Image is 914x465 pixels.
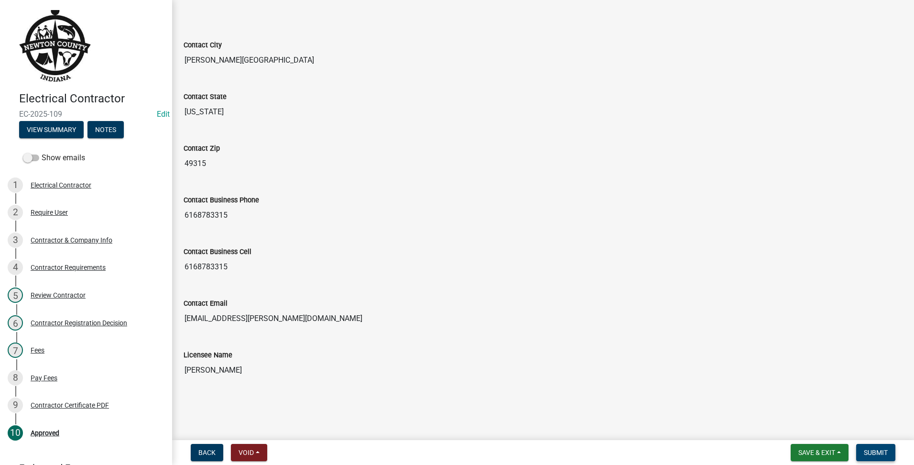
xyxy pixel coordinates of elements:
div: 2 [8,205,23,220]
label: Licensee Name [184,352,232,359]
button: View Summary [19,121,84,138]
button: Submit [856,444,895,461]
div: Pay Fees [31,375,57,381]
div: 4 [8,260,23,275]
div: Require User [31,209,68,216]
button: Notes [87,121,124,138]
div: Review Contractor [31,292,86,299]
div: 1 [8,177,23,193]
wm-modal-confirm: Edit Application Number [157,110,170,119]
div: 3 [8,232,23,248]
div: Approved [31,430,59,436]
a: Edit [157,110,170,119]
div: 10 [8,425,23,441]
div: Contractor Registration Decision [31,320,127,326]
div: Contractor Certificate PDF [31,402,109,409]
div: Contractor & Company Info [31,237,112,244]
div: 5 [8,288,23,303]
label: Contact Email [184,300,228,307]
div: 8 [8,370,23,386]
span: Submit [864,449,888,456]
button: Back [191,444,223,461]
label: Contact Business Cell [184,249,251,255]
button: Save & Exit [791,444,849,461]
div: Fees [31,347,44,354]
wm-modal-confirm: Summary [19,126,84,134]
label: Show emails [23,152,85,164]
div: Contractor Requirements [31,264,106,271]
span: Back [198,449,216,456]
span: Save & Exit [798,449,835,456]
div: Electrical Contractor [31,182,91,188]
wm-modal-confirm: Notes [87,126,124,134]
h4: Electrical Contractor [19,92,164,106]
div: 7 [8,343,23,358]
img: Newton County, Indiana [19,10,91,82]
label: Contact Business Phone [184,197,259,204]
div: 6 [8,315,23,331]
label: Contact City [184,42,222,49]
span: EC-2025-109 [19,110,153,119]
div: 9 [8,398,23,413]
span: Void [239,449,254,456]
label: Contact State [184,94,227,100]
label: Contact Zip [184,145,220,152]
button: Void [231,444,267,461]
